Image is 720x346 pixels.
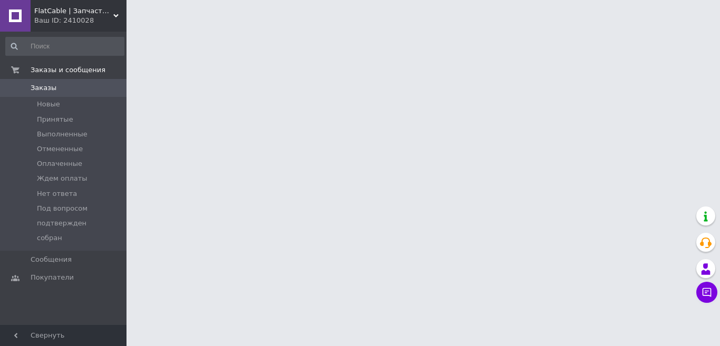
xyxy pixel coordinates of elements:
span: Покупатели [31,273,74,282]
span: Сообщения [31,255,72,264]
button: Чат с покупателем [696,282,717,303]
span: Нет ответа [37,189,77,199]
div: Ваш ID: 2410028 [34,16,127,25]
span: Оплаченные [37,159,82,169]
span: подтвержден [37,219,86,228]
span: Отмененные [37,144,83,154]
span: Принятые [37,115,73,124]
span: Под вопросом [37,204,87,213]
span: Заказы и сообщения [31,65,105,75]
span: Новые [37,100,60,109]
span: Заказы [31,83,56,93]
span: FlatCable | Запчасти для ремонта телефонов [34,6,113,16]
span: собран [37,233,62,243]
span: Выполненные [37,130,87,139]
span: Ждем оплаты [37,174,87,183]
input: Поиск [5,37,124,56]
